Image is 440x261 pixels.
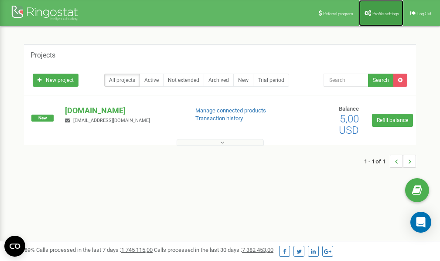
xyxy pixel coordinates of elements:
[195,115,243,122] a: Transaction history
[364,146,416,176] nav: ...
[242,247,273,253] u: 7 382 453,00
[36,247,153,253] span: Calls processed in the last 7 days :
[324,74,368,87] input: Search
[204,74,234,87] a: Archived
[195,107,266,114] a: Manage connected products
[31,51,55,59] h5: Projects
[339,105,359,112] span: Balance
[121,247,153,253] u: 1 745 115,00
[364,155,390,168] span: 1 - 1 of 1
[163,74,204,87] a: Not extended
[410,212,431,233] div: Open Intercom Messenger
[233,74,253,87] a: New
[65,105,181,116] p: [DOMAIN_NAME]
[4,236,25,257] button: Open CMP widget
[154,247,273,253] span: Calls processed in the last 30 days :
[31,115,54,122] span: New
[417,11,431,16] span: Log Out
[372,114,413,127] a: Refill balance
[323,11,353,16] span: Referral program
[73,118,150,123] span: [EMAIL_ADDRESS][DOMAIN_NAME]
[368,74,394,87] button: Search
[253,74,289,87] a: Trial period
[339,113,359,136] span: 5,00 USD
[140,74,164,87] a: Active
[33,74,78,87] a: New project
[372,11,399,16] span: Profile settings
[104,74,140,87] a: All projects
